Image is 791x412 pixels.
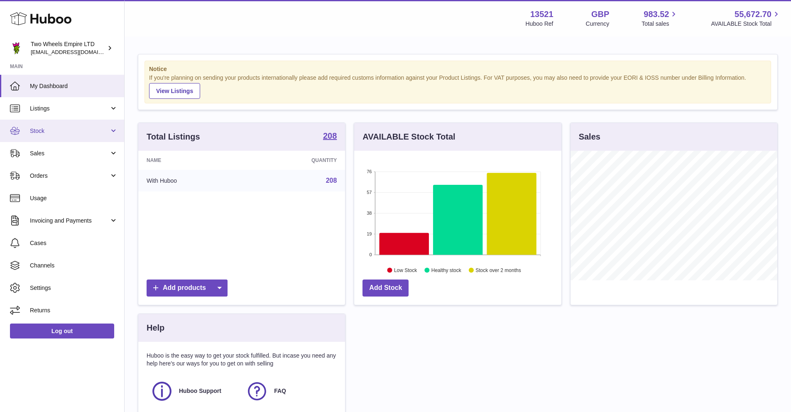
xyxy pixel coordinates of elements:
a: 55,672.70 AVAILABLE Stock Total [711,9,781,28]
th: Quantity [247,151,345,170]
div: Two Wheels Empire LTD [31,40,105,56]
strong: 208 [323,132,337,140]
a: Log out [10,324,114,338]
a: Add products [147,280,228,297]
text: 76 [367,169,372,174]
text: 57 [367,190,372,195]
p: Huboo is the easy way to get your stock fulfilled. But incase you need any help here's our ways f... [147,352,337,368]
a: 208 [323,132,337,142]
span: [EMAIL_ADDRESS][DOMAIN_NAME] [31,49,122,55]
td: With Huboo [138,170,247,191]
a: 208 [326,177,337,184]
span: Returns [30,307,118,314]
span: AVAILABLE Stock Total [711,20,781,28]
text: 19 [367,231,372,236]
h3: Help [147,322,164,334]
text: Stock over 2 months [476,267,521,273]
span: Listings [30,105,109,113]
a: 983.52 Total sales [642,9,678,28]
span: Usage [30,194,118,202]
span: Channels [30,262,118,270]
img: justas@twowheelsempire.com [10,42,22,54]
a: Add Stock [362,280,409,297]
a: View Listings [149,83,200,99]
a: Huboo Support [151,380,238,402]
span: Settings [30,284,118,292]
span: Stock [30,127,109,135]
span: Invoicing and Payments [30,217,109,225]
span: 983.52 [644,9,669,20]
span: 55,672.70 [735,9,771,20]
text: 38 [367,211,372,216]
text: 0 [370,252,372,257]
h3: Total Listings [147,131,200,142]
span: Sales [30,150,109,157]
span: Cases [30,239,118,247]
text: Healthy stock [431,267,462,273]
span: FAQ [274,387,286,395]
a: FAQ [246,380,333,402]
strong: Notice [149,65,767,73]
strong: GBP [591,9,609,20]
span: Orders [30,172,109,180]
text: Low Stock [394,267,417,273]
div: Currency [586,20,610,28]
h3: AVAILABLE Stock Total [362,131,455,142]
div: If you're planning on sending your products internationally please add required customs informati... [149,74,767,99]
span: My Dashboard [30,82,118,90]
div: Huboo Ref [526,20,553,28]
span: Total sales [642,20,678,28]
h3: Sales [579,131,600,142]
strong: 13521 [530,9,553,20]
th: Name [138,151,247,170]
span: Huboo Support [179,387,221,395]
